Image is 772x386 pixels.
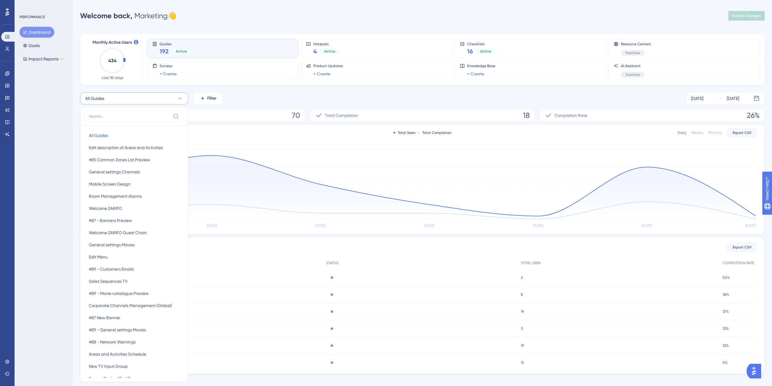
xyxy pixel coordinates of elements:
span: Edit Menu [89,253,108,261]
div: Total Completion [418,130,452,135]
iframe: UserGuiding AI Assistant Launcher [747,362,765,380]
span: Product Updates [313,63,343,68]
button: Export CSV [727,242,757,252]
button: #88 - Network Warnings [84,336,184,348]
span: Inactive [626,50,640,55]
div: Daily [678,130,686,135]
span: Guides [160,42,192,46]
button: Impact ReportsBETA [19,53,69,64]
button: Corporate Channels Management (Global) [84,299,184,312]
tspan: [DATE] [315,224,325,228]
span: Inactive [626,72,640,77]
span: Knowledge Base [467,63,495,68]
span: #89 - Customers Emails [89,265,134,273]
span: 33% [723,326,729,331]
button: Dashboard [19,27,54,38]
span: 38% [723,292,729,297]
span: TOTAL SEEN [521,261,541,265]
div: Weekly [691,130,703,135]
button: Screen Design (C y M) [84,372,184,384]
a: + Create [160,70,177,77]
div: BETA [60,57,65,60]
button: All Guides [80,92,188,104]
button: Welcome ZARIFO [84,202,184,214]
tspan: [DATE] [642,224,652,228]
span: Welcome back, [80,11,133,20]
button: General settings Channels [84,166,184,178]
button: All Guides [84,129,184,142]
button: Mobile Screen Design [84,178,184,190]
a: + Create [467,70,484,77]
span: Checklists [467,42,496,46]
button: General settings Movies [84,239,184,251]
tspan: [DATE] [207,224,217,228]
span: Active [176,49,187,54]
span: All Guides [89,132,108,139]
span: Active [480,49,491,54]
span: Need Help? [14,2,38,9]
span: 26% [747,111,760,120]
span: Sales Sequences TV [89,278,128,285]
button: #87 - Banners Preview [84,214,184,227]
span: Welcome ZARIFO Guest Chain [89,229,147,236]
span: General settings Channels [89,168,140,176]
button: Edit Menu [84,251,184,263]
span: 19 [521,309,524,314]
span: #89 - General settings Movies [89,326,146,333]
input: Search... [89,114,170,119]
span: Resource Centers [621,42,651,46]
button: Edit description of Areas and Activities [84,142,184,154]
span: STATUS [326,261,339,265]
span: Export CSV [733,245,752,250]
button: #85 Common Zones List Preview [84,154,184,166]
span: #85 Common Zones List Preview [89,156,150,163]
span: Active [324,49,335,54]
span: Total Completion [325,112,358,119]
span: Surveys [160,63,177,68]
button: Sales Sequences TV [84,275,184,287]
span: Room Management Alarms [89,193,142,200]
button: #87 New Banner [84,312,184,324]
div: [DATE] [727,95,739,102]
tspan: [DATE] [533,224,543,228]
span: COMPLETION RATE [723,261,754,265]
span: Screen Design (C y M) [89,375,130,382]
tspan: [DATE] [745,224,755,228]
div: Total Seen [393,130,416,135]
span: 4 [313,47,317,56]
span: General settings Movies [89,241,135,248]
span: #88 - Network Warnings [89,338,136,346]
text: 434 [108,58,117,63]
span: Monthly Active Users [93,39,132,46]
button: Goals [19,40,43,51]
span: 192 [160,47,169,56]
span: AI Assistant [621,63,645,68]
a: + Create [313,70,330,77]
button: Room Management Alarms [84,190,184,202]
span: 18 [523,111,530,120]
button: #89 - Movie catalogue Preview [84,287,184,299]
span: Last 30 days [102,75,123,80]
span: New TV Input Group [89,363,128,370]
span: Mobile Screen Design [89,180,130,188]
button: Areas and Activities Schedule [84,348,184,360]
span: 16 [467,47,473,56]
span: Corporate Channels Management (Global) [89,302,172,309]
button: Filter [193,92,223,104]
span: Filter [207,95,217,102]
div: PERFORMANCE [19,15,45,19]
button: #89 - General settings Movies [84,324,184,336]
span: 19 [521,343,524,348]
span: Edit description of Areas and Activities [89,144,163,151]
div: Monthly [708,130,722,135]
span: Export CSV [733,130,752,135]
button: Export CSV [727,128,757,138]
tspan: [DATE] [424,224,434,228]
span: 8 [521,292,523,297]
span: Hotspots [313,42,340,46]
span: Publish Changes [732,13,761,18]
button: Welcome ZARIFO Guest Chain [84,227,184,239]
button: Publish Changes [728,11,765,21]
div: Marketing 👋 [80,11,177,21]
